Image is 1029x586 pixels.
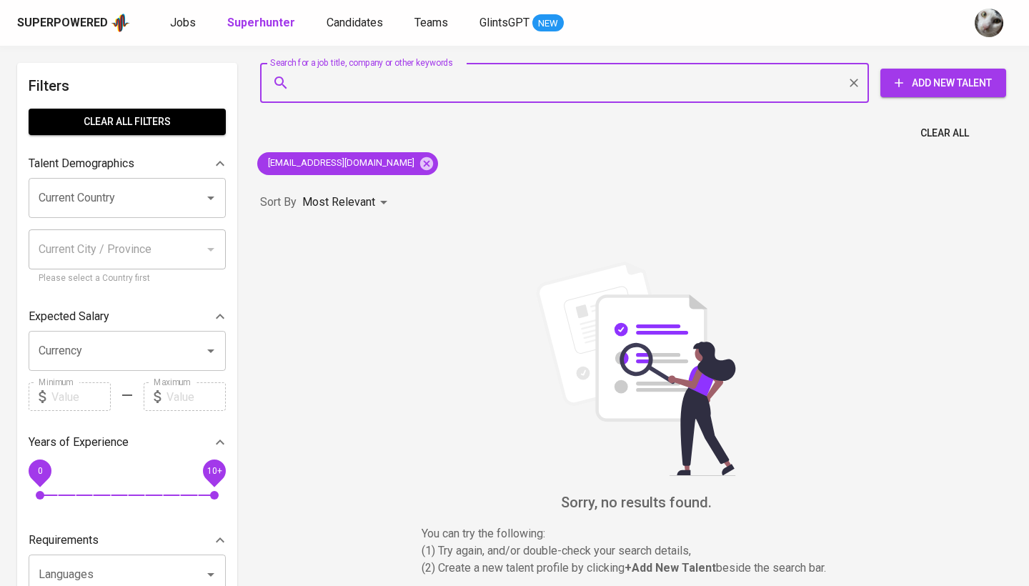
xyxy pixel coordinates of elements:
p: Please select a Country first [39,272,216,286]
img: tharisa.rizky@glints.com [975,9,1003,37]
div: Expected Salary [29,302,226,331]
input: Value [166,382,226,411]
p: Sort By [260,194,297,211]
div: Superpowered [17,15,108,31]
button: Open [201,341,221,361]
p: (2) Create a new talent profile by clicking beside the search bar. [422,560,850,577]
img: file_searching.svg [529,262,743,476]
div: Requirements [29,526,226,555]
p: Requirements [29,532,99,549]
span: Clear All filters [40,113,214,131]
a: Jobs [170,14,199,32]
p: Expected Salary [29,308,109,325]
p: Talent Demographics [29,155,134,172]
a: Superpoweredapp logo [17,12,130,34]
a: Teams [414,14,451,32]
div: [EMAIL_ADDRESS][DOMAIN_NAME] [257,152,438,175]
b: Superhunter [227,16,295,29]
input: Value [51,382,111,411]
b: + Add New Talent [625,561,716,575]
a: GlintsGPT NEW [479,14,564,32]
button: Add New Talent [880,69,1006,97]
button: Open [201,188,221,208]
span: Teams [414,16,448,29]
a: Superhunter [227,14,298,32]
button: Clear All [915,120,975,146]
a: Candidates [327,14,386,32]
p: Most Relevant [302,194,375,211]
p: Years of Experience [29,434,129,451]
span: Clear All [920,124,969,142]
div: Years of Experience [29,428,226,457]
span: NEW [532,16,564,31]
button: Clear All filters [29,109,226,135]
p: You can try the following : [422,525,850,542]
span: Add New Talent [892,74,995,92]
div: Most Relevant [302,189,392,216]
h6: Filters [29,74,226,97]
span: GlintsGPT [479,16,530,29]
span: [EMAIL_ADDRESS][DOMAIN_NAME] [257,157,423,170]
button: Open [201,565,221,585]
span: Jobs [170,16,196,29]
div: Talent Demographics [29,149,226,178]
button: Clear [844,73,864,93]
img: app logo [111,12,130,34]
p: (1) Try again, and/or double-check your search details, [422,542,850,560]
span: Candidates [327,16,383,29]
h6: Sorry, no results found. [260,491,1012,514]
span: 10+ [207,466,222,476]
span: 0 [37,466,42,476]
